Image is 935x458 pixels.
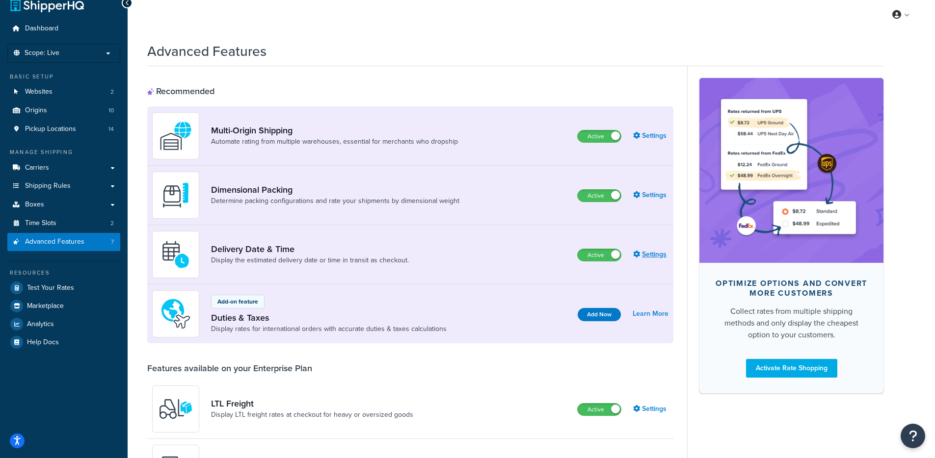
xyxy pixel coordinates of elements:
p: Add-on feature [217,297,258,306]
h1: Advanced Features [147,42,267,61]
span: Test Your Rates [27,284,74,292]
span: Scope: Live [25,49,59,57]
a: Analytics [7,315,120,333]
span: 2 [110,219,114,228]
div: Basic Setup [7,73,120,81]
div: Manage Shipping [7,148,120,156]
img: gfkeb5ejjkALwAAAABJRU5ErkJggg== [159,237,193,272]
label: Active [578,130,621,142]
span: Help Docs [27,338,59,347]
img: y79ZsPf0fXUFUhFXDzUgf+ktZg5F2+ohG75+v3d2s1D9TjoU8PiyCIluIjV41seZevKCRuEjTPPOKHJsQcmKCXGdfprl3L4q7... [159,392,193,426]
a: LTL Freight [211,398,413,409]
span: Carriers [25,164,49,172]
a: Websites2 [7,83,120,101]
a: Advanced Features7 [7,233,120,251]
a: Display the estimated delivery date or time in transit as checkout. [211,255,409,265]
span: Dashboard [25,25,58,33]
label: Active [578,249,621,261]
div: Resources [7,269,120,277]
div: Collect rates from multiple shipping methods and only display the cheapest option to your customers. [715,305,868,341]
a: Origins10 [7,102,120,120]
a: Settings [633,248,668,261]
span: Origins [25,106,47,115]
span: Marketplace [27,302,64,310]
li: Advanced Features [7,233,120,251]
a: Time Slots2 [7,214,120,232]
a: Learn More [633,307,668,321]
span: 2 [110,88,114,96]
a: Settings [633,188,668,202]
button: Open Resource Center [901,424,925,448]
img: DTVBYsAAAAAASUVORK5CYII= [159,178,193,212]
a: Settings [633,402,668,416]
a: Boxes [7,196,120,214]
a: Automate rating from multiple warehouses, essential for merchants who dropship [211,137,458,147]
a: Display rates for international orders with accurate duties & taxes calculations [211,324,447,334]
span: Time Slots [25,219,56,228]
a: Dimensional Packing [211,184,459,195]
a: Activate Rate Shopping [746,359,837,378]
a: Pickup Locations14 [7,120,120,138]
span: Shipping Rules [25,182,71,190]
a: Display LTL freight rates at checkout for heavy or oversized goods [211,410,413,420]
span: Websites [25,88,53,96]
label: Active [578,404,621,415]
div: Features available on your Enterprise Plan [147,363,312,374]
a: Test Your Rates [7,279,120,297]
span: 10 [108,106,114,115]
a: Carriers [7,159,120,177]
span: Boxes [25,201,44,209]
span: 14 [108,125,114,133]
a: Help Docs [7,333,120,351]
a: Duties & Taxes [211,312,447,323]
li: Pickup Locations [7,120,120,138]
span: Analytics [27,320,54,329]
button: Add Now [578,308,621,321]
a: Determine packing configurations and rate your shipments by dimensional weight [211,196,459,206]
img: icon-duo-feat-landed-cost-7136b061.png [159,297,193,331]
div: Optimize options and convert more customers [715,279,868,298]
img: WatD5o0RtDAAAAAElFTkSuQmCC [159,119,193,153]
img: feature-image-rateshop-7084cbbcb2e67ef1d54c2e976f0e592697130d5817b016cf7cc7e13314366067.png [714,93,869,248]
a: Settings [633,129,668,143]
a: Shipping Rules [7,177,120,195]
a: Multi-Origin Shipping [211,125,458,136]
span: 7 [111,238,114,246]
span: Advanced Features [25,238,84,246]
a: Delivery Date & Time [211,244,409,254]
li: Time Slots [7,214,120,232]
a: Marketplace [7,297,120,315]
li: Origins [7,102,120,120]
a: Dashboard [7,20,120,38]
div: Recommended [147,86,214,97]
span: Pickup Locations [25,125,76,133]
li: Websites [7,83,120,101]
label: Active [578,190,621,202]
